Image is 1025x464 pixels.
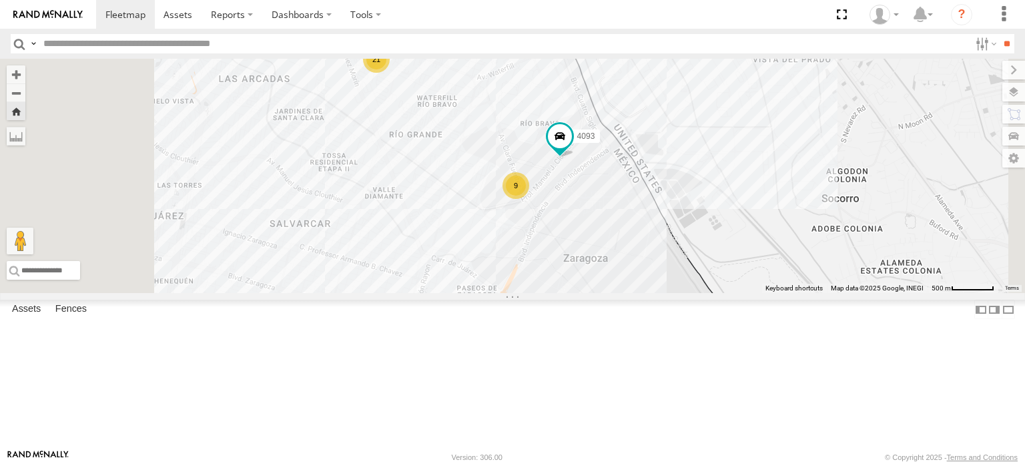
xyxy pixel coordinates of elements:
[7,65,25,83] button: Zoom in
[765,284,823,293] button: Keyboard shortcuts
[970,34,999,53] label: Search Filter Options
[885,453,1018,461] div: © Copyright 2025 -
[1002,300,1015,319] label: Hide Summary Table
[928,284,998,293] button: Map Scale: 500 m per 61 pixels
[951,4,972,25] i: ?
[13,10,83,19] img: rand-logo.svg
[831,284,924,292] span: Map data ©2025 Google, INEGI
[5,300,47,319] label: Assets
[1002,149,1025,168] label: Map Settings
[865,5,904,25] div: foxconn f
[577,132,595,141] span: 4093
[7,127,25,146] label: Measure
[7,102,25,120] button: Zoom Home
[502,172,529,199] div: 9
[7,228,33,254] button: Drag Pegman onto the map to open Street View
[1005,286,1019,291] a: Terms (opens in new tab)
[947,453,1018,461] a: Terms and Conditions
[974,300,988,319] label: Dock Summary Table to the Left
[932,284,951,292] span: 500 m
[7,451,69,464] a: Visit our Website
[988,300,1001,319] label: Dock Summary Table to the Right
[7,83,25,102] button: Zoom out
[363,46,390,73] div: 21
[28,34,39,53] label: Search Query
[452,453,502,461] div: Version: 306.00
[49,300,93,319] label: Fences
